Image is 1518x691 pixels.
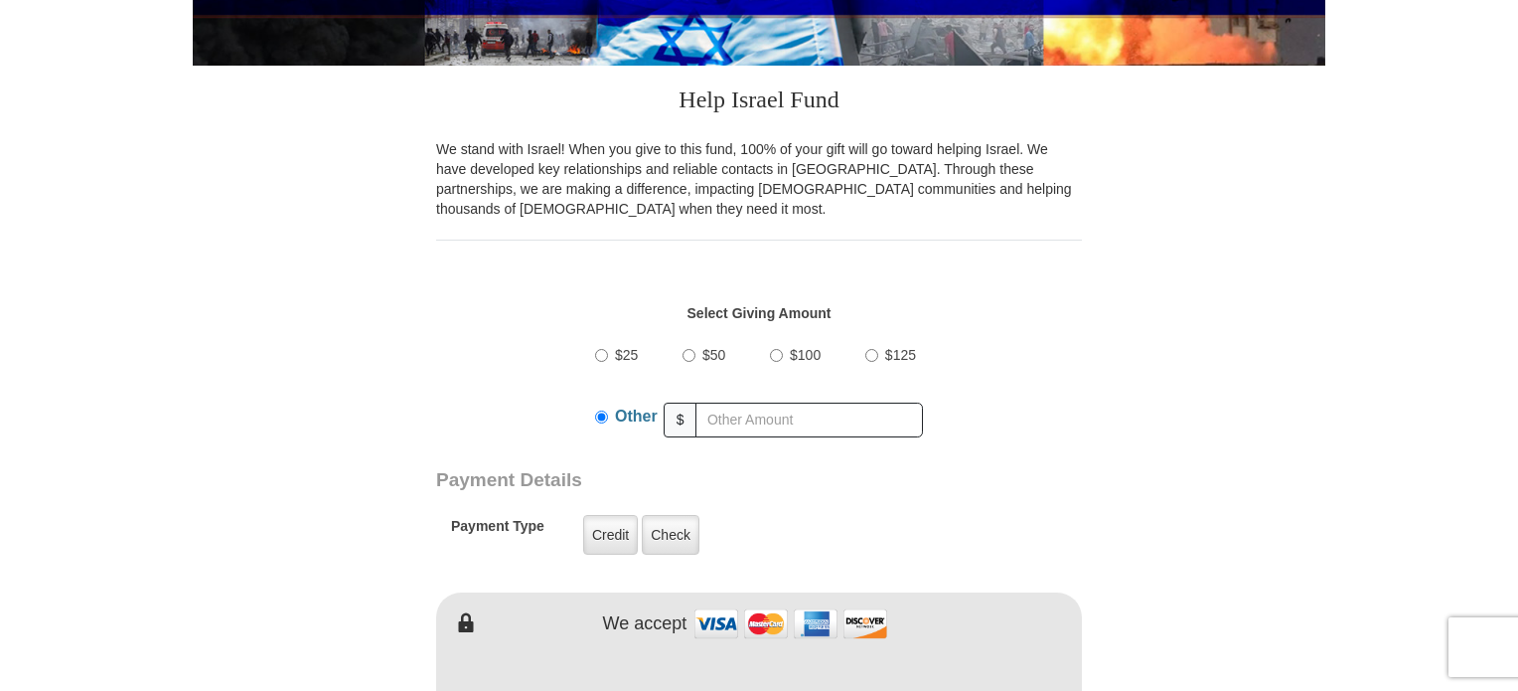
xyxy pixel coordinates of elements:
img: credit cards accepted [691,603,890,645]
h4: We accept [603,613,687,635]
span: Other [615,408,658,425]
span: $125 [885,347,916,363]
span: $ [664,403,697,437]
span: $100 [790,347,821,363]
label: Check [642,515,699,555]
h3: Payment Details [436,469,943,492]
h5: Payment Type [451,518,544,545]
h3: Help Israel Fund [436,66,1082,139]
input: Other Amount [695,403,923,437]
span: $50 [702,347,725,363]
strong: Select Giving Amount [687,305,832,321]
span: $25 [615,347,638,363]
label: Credit [583,515,638,555]
p: We stand with Israel! When you give to this fund, 100% of your gift will go toward helping Israel... [436,139,1082,219]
